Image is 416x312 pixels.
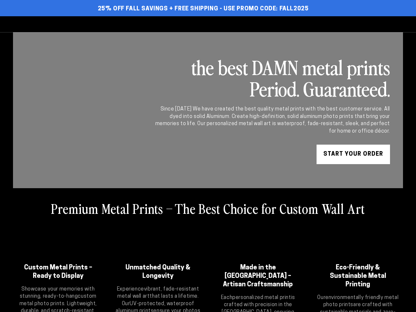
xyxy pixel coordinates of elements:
[19,294,97,306] strong: custom metal photo prints
[242,20,273,28] span: Why Metal?
[154,106,390,135] div: Since [DATE] We have created the best quality metal prints with the best customer service. All dy...
[321,264,395,289] h2: Eco-Friendly & Sustainable Metal Printing
[281,20,305,28] span: About Us
[154,56,390,99] h2: the best DAMN metal prints Period. Guaranteed.
[148,16,199,32] a: Start Your Print
[313,20,351,28] span: Professionals
[323,295,398,307] strong: environmentally friendly metal photo prints
[21,264,95,280] h2: Custom Metal Prints – Ready to Display
[117,287,199,299] strong: vibrant, fade-resistant metal wall art
[51,200,365,217] h2: Premium Metal Prints – The Best Choice for Custom Wall Art
[98,6,309,13] span: 25% off FALL Savings + Free Shipping - Use Promo Code: FALL2025
[364,17,378,32] summary: Search our site
[221,264,295,289] h2: Made in the [GEOGRAPHIC_DATA] – Artisan Craftsmanship
[239,16,276,32] a: Why Metal?
[232,295,291,300] strong: personalized metal print
[203,20,234,28] span: Shop By Use
[200,16,238,32] a: Shop By Use
[121,264,195,280] h2: Unmatched Quality & Longevity
[151,20,195,28] span: Start Your Print
[317,145,390,164] a: START YOUR Order
[310,16,354,32] a: Professionals
[278,16,308,32] a: About Us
